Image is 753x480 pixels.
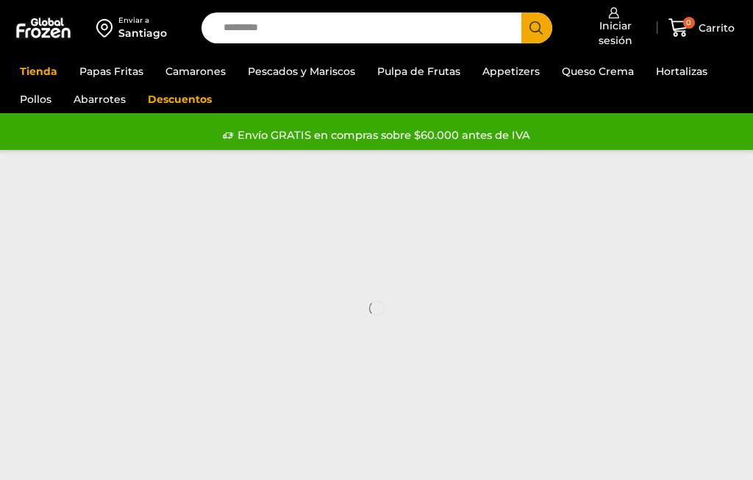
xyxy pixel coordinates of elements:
a: Pollos [13,85,59,113]
a: Tienda [13,57,65,85]
a: 0 Carrito [665,10,738,45]
a: Descuentos [140,85,219,113]
a: Papas Fritas [72,57,151,85]
img: address-field-icon.svg [96,15,118,40]
a: Camarones [158,57,233,85]
a: Pescados y Mariscos [240,57,363,85]
a: Pulpa de Frutas [370,57,468,85]
a: Appetizers [475,57,547,85]
a: Abarrotes [66,85,133,113]
a: Hortalizas [649,57,715,85]
span: 0 [683,17,695,29]
a: Queso Crema [554,57,641,85]
span: Carrito [695,21,735,35]
div: Santiago [118,26,167,40]
button: Search button [521,12,552,43]
span: Iniciar sesión [578,18,651,48]
div: Enviar a [118,15,167,26]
